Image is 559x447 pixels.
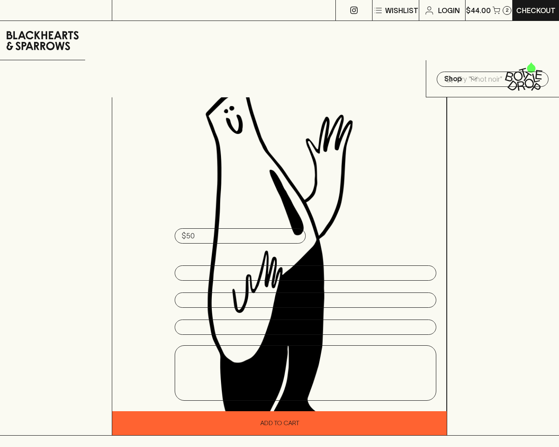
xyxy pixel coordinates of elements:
[506,8,509,13] p: 2
[385,5,418,16] p: Wishlist
[112,97,446,435] img: Blackhearst & Sparrows Gift Cards
[438,5,460,16] p: Login
[112,411,447,435] button: Add To Cart
[426,60,493,97] button: Shop
[458,72,542,86] input: Try "Pinot noir"
[466,5,491,16] p: $44.00
[112,5,120,16] p: ⠀
[516,5,556,16] p: Checkout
